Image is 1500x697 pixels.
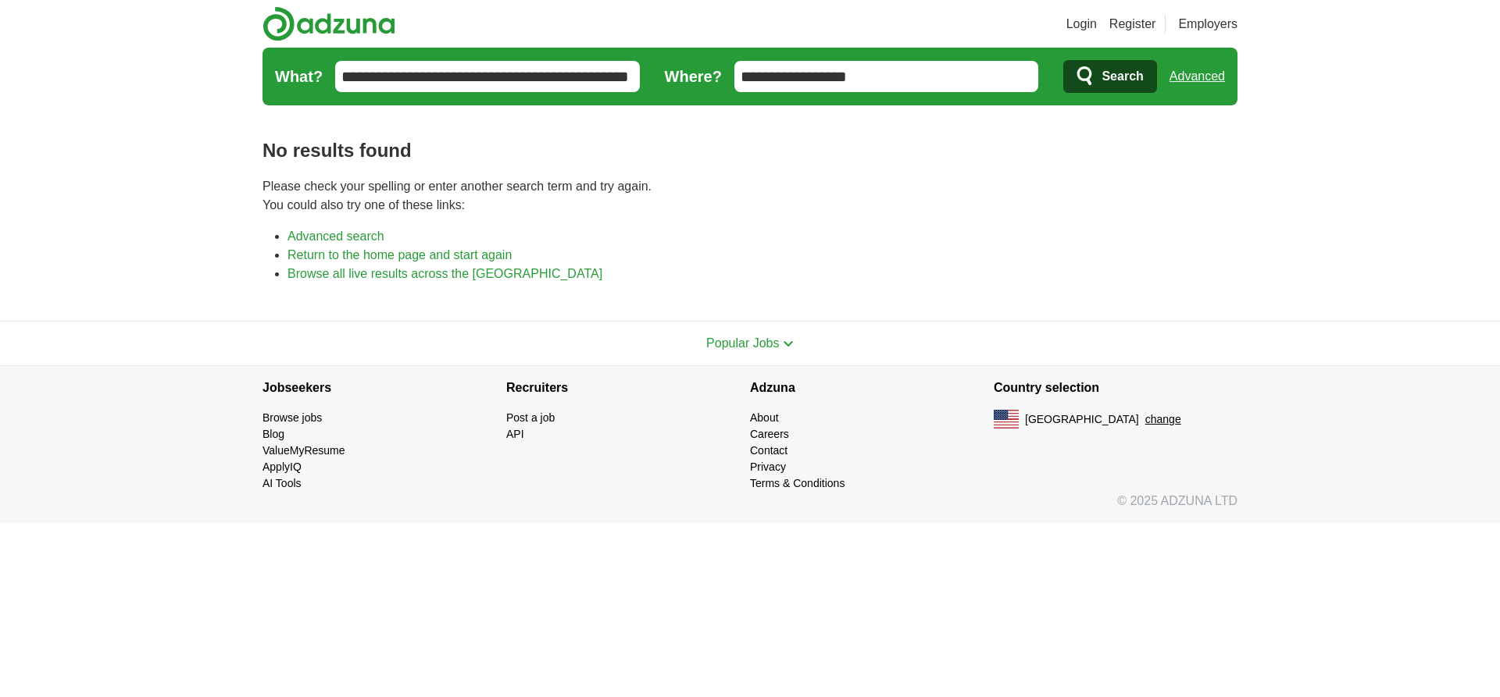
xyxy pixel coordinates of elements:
img: US flag [994,410,1019,429]
button: change [1145,411,1181,428]
a: Terms & Conditions [750,477,845,489]
a: ValueMyResume [262,444,345,457]
a: Post a job [506,411,555,424]
button: Search [1063,60,1156,93]
img: toggle icon [783,340,794,347]
a: Advanced [1170,61,1225,92]
div: © 2025 ADZUNA LTD [250,492,1250,523]
a: Return to the home page and start again [287,248,512,261]
span: [GEOGRAPHIC_DATA] [1025,411,1139,428]
h1: No results found [262,137,1237,165]
a: Browse jobs [262,411,322,424]
img: Adzuna logo [262,6,395,41]
a: Advanced search [287,229,384,243]
a: ApplyIQ [262,461,302,473]
label: Where? [665,65,722,88]
span: Search [1102,61,1143,92]
a: Blog [262,428,284,440]
a: Privacy [750,461,786,473]
a: Register [1109,15,1156,34]
a: Employers [1178,15,1237,34]
h4: Country selection [994,366,1237,410]
a: API [506,428,524,440]
span: Popular Jobs [706,336,779,350]
a: Contact [750,444,787,457]
p: Please check your spelling or enter another search term and try again. You could also try one of ... [262,177,1237,215]
a: Login [1066,15,1097,34]
a: About [750,411,779,424]
a: Browse all live results across the [GEOGRAPHIC_DATA] [287,267,602,280]
a: AI Tools [262,477,302,489]
label: What? [275,65,323,88]
a: Careers [750,428,789,440]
